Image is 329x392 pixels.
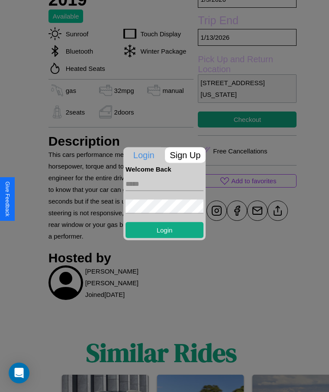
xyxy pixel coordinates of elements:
[4,182,10,217] div: Give Feedback
[165,147,206,163] p: Sign Up
[126,165,203,172] h4: Welcome Back
[126,222,203,238] button: Login
[9,363,29,383] div: Open Intercom Messenger
[123,147,164,163] p: Login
